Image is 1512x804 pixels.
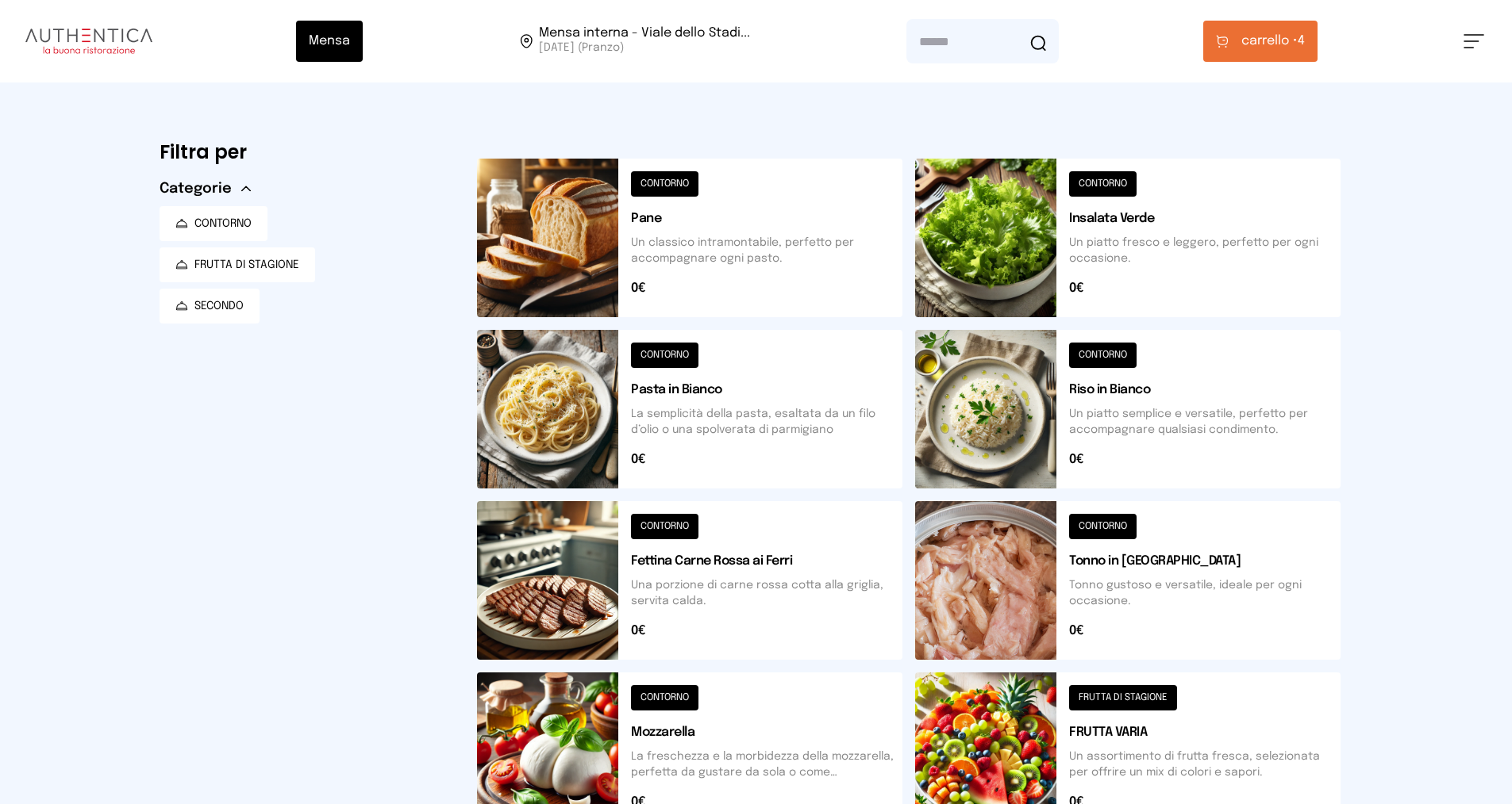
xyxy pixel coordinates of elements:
span: Viale dello Stadio, 77, 05100 Terni TR, Italia [539,27,750,56]
h6: Filtra per [160,140,452,165]
span: carrello • [1241,32,1298,51]
span: [DATE] (Pranzo) [539,40,750,56]
span: SECONDO [194,298,244,314]
span: 4 [1241,32,1305,51]
span: CONTORNO [194,216,252,232]
button: Mensa [296,21,363,62]
button: SECONDO [160,289,260,324]
button: carrello •4 [1203,21,1318,62]
button: Categorie [160,178,251,200]
button: FRUTTA DI STAGIONE [160,247,315,282]
button: CONTORNO [160,206,267,241]
img: logo.8f33a47.png [25,29,152,54]
span: FRUTTA DI STAGIONE [194,257,299,273]
span: Categorie [160,178,232,200]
